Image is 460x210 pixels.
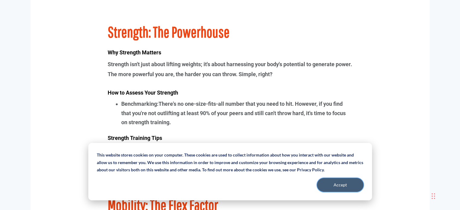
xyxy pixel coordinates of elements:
div: Drag [432,187,435,205]
li: There's no one-size-fits-all number that you need to hit. However, if you find that you're not ou... [121,99,353,127]
p: This website stores cookies on your computer. These cookies are used to collect information about... [97,151,364,174]
p: Strength isn't just about lifting weights; it's about harnessing your body's potential to generat... [108,59,353,79]
div: Cookie banner [88,143,372,200]
iframe: Chat Widget [374,145,460,210]
span: Why Strength Matters [108,49,161,56]
span: Strength Training Tips [108,135,162,141]
strong: Benchmarking: [121,101,158,107]
span: How to Assess Your Strength [108,89,178,96]
button: Accept [317,178,364,192]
